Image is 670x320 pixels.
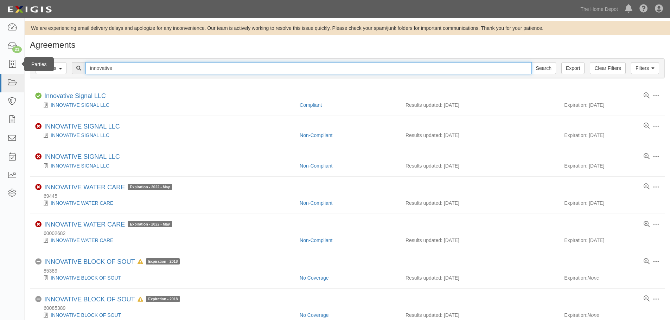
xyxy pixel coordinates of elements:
[564,200,659,207] div: Expiration: [DATE]
[44,258,135,265] a: INNOVATIVE BLOCK OF SOUT
[300,200,332,206] a: Non-Compliant
[138,260,143,265] i: In Default since 11/20/2023
[644,221,650,228] a: View results summary
[644,123,650,129] a: View results summary
[564,132,659,139] div: Expiration: [DATE]
[590,62,625,74] a: Clear Filters
[644,93,650,99] a: View results summary
[564,237,659,244] div: Expiration: [DATE]
[44,92,106,100] div: Innovative Signal LLC
[25,25,670,32] div: We are experiencing email delivery delays and apologize for any inconvenience. Our team is active...
[40,65,56,71] span: Actions
[300,163,332,169] a: Non-Compliant
[587,275,599,281] em: None
[51,237,113,243] a: INNOVATIVE WATER CARE
[631,62,659,74] a: Filters
[24,57,54,71] div: Parties
[35,259,42,265] i: No Coverage
[85,62,532,74] input: Search
[51,132,109,138] a: INNOVATIVE SIGNAL LLC
[300,102,322,108] a: Compliant
[35,123,42,130] i: Non-Compliant
[44,184,172,191] div: INNOVATIVE WATER CARE
[30,40,665,50] h1: Agreements
[51,275,121,281] a: INNOVATIVE BLOCK OF SOUT
[35,230,665,237] div: 60002682
[300,132,332,138] a: Non-Compliant
[564,274,659,281] div: Expiration:
[12,46,22,53] div: 21
[35,162,294,169] div: INNOVATIVE SIGNAL LLC
[51,163,109,169] a: INNOVATIVE SIGNAL LLC
[51,102,109,108] a: INNOVATIVE SIGNAL LLC
[300,275,329,281] a: No Coverage
[406,102,554,109] div: Results updated: [DATE]
[35,221,42,228] i: Non-Compliant
[406,132,554,139] div: Results updated: [DATE]
[128,221,172,227] span: Expiration - 2022 - May
[44,123,120,130] a: INNOVATIVE SIGNAL LLC
[564,162,659,169] div: Expiration: [DATE]
[587,312,599,318] em: None
[44,258,180,266] div: INNOVATIVE BLOCK OF SOUT
[300,237,332,243] a: Non-Compliant
[644,259,650,265] a: View results summary
[35,154,42,160] i: Non-Compliant
[44,153,120,161] div: INNOVATIVE SIGNAL LLC
[44,221,125,228] a: INNOVATIVE WATER CARE
[5,3,54,16] img: logo-5460c22ac91f19d4615b14bd174203de0afe785f0fc80cf4dbbc73dc1793850b.png
[146,296,180,302] span: Expiration - 2018
[644,184,650,190] a: View results summary
[564,312,659,319] div: Expiration:
[35,296,42,302] i: No Coverage
[35,312,294,319] div: INNOVATIVE BLOCK OF SOUT
[35,102,294,109] div: INNOVATIVE SIGNAL LLC
[51,200,113,206] a: INNOVATIVE WATER CARE
[35,274,294,281] div: INNOVATIVE BLOCK OF SOUT
[35,237,294,244] div: INNOVATIVE WATER CARE
[300,312,329,318] a: No Coverage
[146,258,180,265] span: Expiration - 2018
[561,62,585,74] a: Export
[406,274,554,281] div: Results updated: [DATE]
[44,296,180,303] div: INNOVATIVE BLOCK OF SOUT
[35,93,42,99] i: Compliant
[44,153,120,160] a: INNOVATIVE SIGNAL LLC
[35,192,665,200] div: 69445
[406,200,554,207] div: Results updated: [DATE]
[35,267,665,274] div: 85389
[531,62,556,74] input: Search
[138,297,143,302] i: In Default since 11/20/2023
[35,200,294,207] div: INNOVATIVE WATER CARE
[44,123,120,131] div: INNOVATIVE SIGNAL LLC
[644,296,650,302] a: View results summary
[564,102,659,109] div: Expiration: [DATE]
[51,312,121,318] a: INNOVATIVE BLOCK OF SOUT
[406,312,554,319] div: Results updated: [DATE]
[35,132,294,139] div: INNOVATIVE SIGNAL LLC
[406,162,554,169] div: Results updated: [DATE]
[406,237,554,244] div: Results updated: [DATE]
[577,2,621,16] a: The Home Depot
[44,221,172,229] div: INNOVATIVE WATER CARE
[35,184,42,190] i: Non-Compliant
[44,296,135,303] a: INNOVATIVE BLOCK OF SOUT
[639,5,648,13] i: Help Center - Complianz
[35,305,665,312] div: 60085389
[44,184,125,191] a: INNOVATIVE WATER CARE
[644,154,650,160] a: View results summary
[44,92,106,99] a: Innovative Signal LLC
[128,184,172,190] span: Expiration - 2022 - May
